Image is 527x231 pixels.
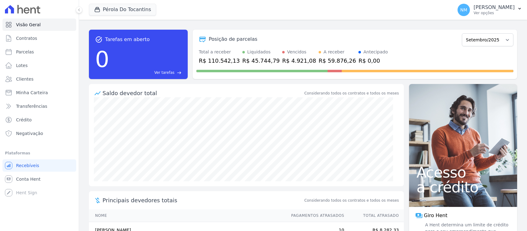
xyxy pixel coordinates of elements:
span: Principais devedores totais [102,196,303,204]
div: Total a receber [199,49,240,55]
span: Contratos [16,35,37,41]
div: Antecipado [363,49,388,55]
a: Recebíveis [2,159,76,172]
div: A receber [324,49,345,55]
p: Ver opções [474,10,515,15]
p: [PERSON_NAME] [474,4,515,10]
a: Contratos [2,32,76,44]
span: Parcelas [16,49,34,55]
a: Crédito [2,114,76,126]
div: R$ 45.744,79 [242,57,280,65]
a: Negativação [2,127,76,140]
div: Liquidados [247,49,271,55]
div: R$ 4.921,08 [282,57,316,65]
span: Tarefas em aberto [105,36,150,43]
span: Ver tarefas [154,70,174,75]
span: Acesso [416,165,510,180]
a: Lotes [2,59,76,72]
span: Visão Geral [16,22,41,28]
th: Nome [89,209,285,222]
div: Posição de parcelas [209,36,257,43]
span: Considerando todos os contratos e todos os meses [304,198,399,203]
a: Conta Hent [2,173,76,185]
div: Considerando todos os contratos e todos os meses [304,90,399,96]
a: Ver tarefas east [112,70,182,75]
div: 0 [95,43,109,75]
span: Giro Hent [424,212,447,219]
span: Minha Carteira [16,90,48,96]
span: Clientes [16,76,33,82]
span: NM [460,8,467,12]
a: Visão Geral [2,19,76,31]
span: task_alt [95,36,102,43]
a: Transferências [2,100,76,112]
div: R$ 110.542,13 [199,57,240,65]
span: east [177,70,182,75]
div: Plataformas [5,149,74,157]
span: a crédito [416,180,510,195]
button: Pérola Do Tocantins [89,4,156,15]
span: Conta Hent [16,176,40,182]
button: NM [PERSON_NAME] Ver opções [453,1,527,19]
div: R$ 0,00 [358,57,388,65]
span: Transferências [16,103,47,109]
span: Recebíveis [16,162,39,169]
span: Lotes [16,62,28,69]
span: Negativação [16,130,43,136]
a: Clientes [2,73,76,85]
th: Pagamentos Atrasados [285,209,345,222]
span: Crédito [16,117,32,123]
div: Vencidos [287,49,306,55]
div: R$ 59.876,26 [319,57,356,65]
a: Minha Carteira [2,86,76,99]
div: Saldo devedor total [102,89,303,97]
a: Parcelas [2,46,76,58]
th: Total Atrasado [345,209,404,222]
